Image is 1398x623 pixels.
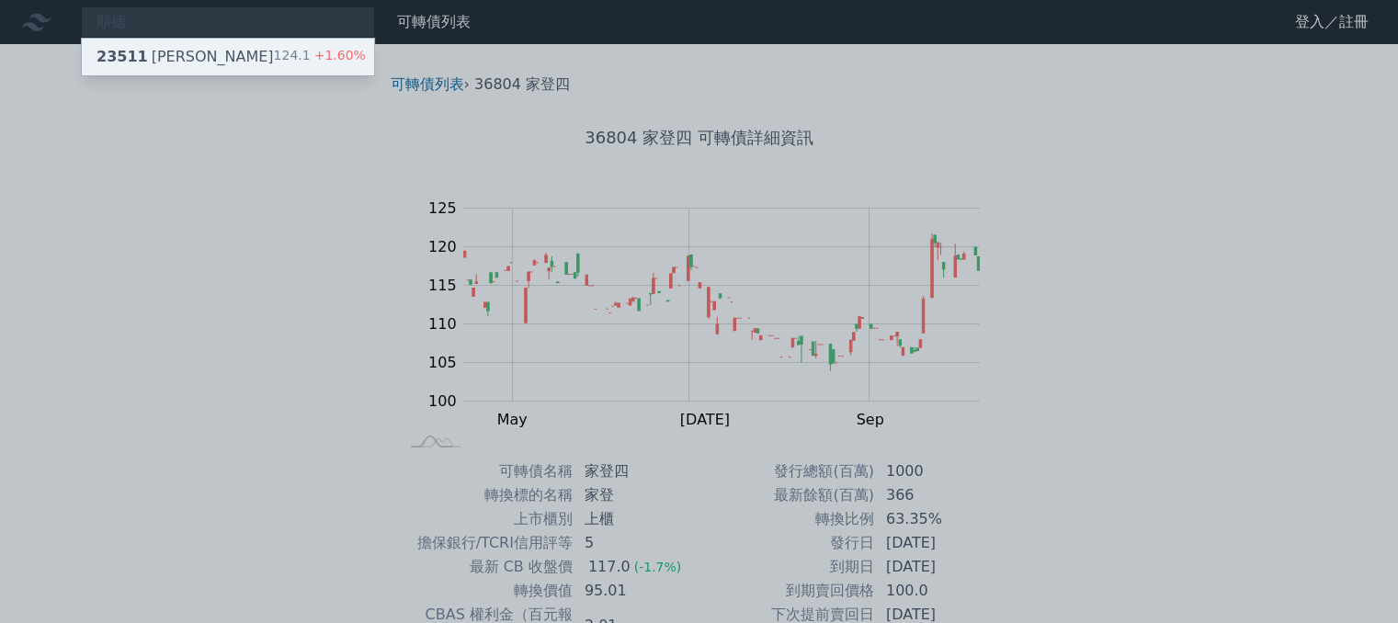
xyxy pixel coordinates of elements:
[97,46,274,68] div: [PERSON_NAME]
[97,48,148,65] span: 23511
[311,48,366,62] span: +1.60%
[274,46,366,68] div: 124.1
[82,39,374,75] a: 23511[PERSON_NAME] 124.1+1.60%
[1306,535,1398,623] iframe: Chat Widget
[1306,535,1398,623] div: 聊天小工具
